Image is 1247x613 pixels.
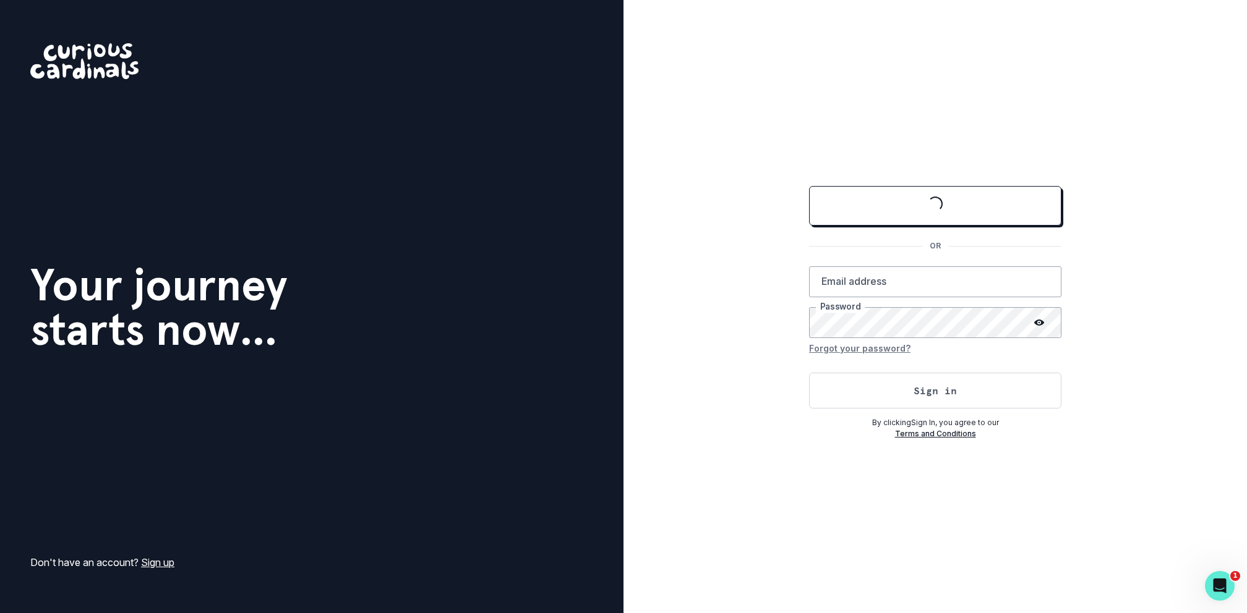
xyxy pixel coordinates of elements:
[809,417,1061,428] p: By clicking Sign In , you agree to our
[141,556,174,569] a: Sign up
[809,186,1061,226] button: Sign in with Google (GSuite)
[922,240,948,252] p: OR
[1205,571,1235,601] iframe: Intercom live chat
[809,338,911,358] button: Forgot your password?
[30,43,139,79] img: Curious Cardinals Logo
[809,373,1061,408] button: Sign in
[895,429,976,438] a: Terms and Conditions
[30,263,288,352] h1: Your journey starts now...
[1230,571,1240,581] span: 1
[30,555,174,570] p: Don't have an account?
